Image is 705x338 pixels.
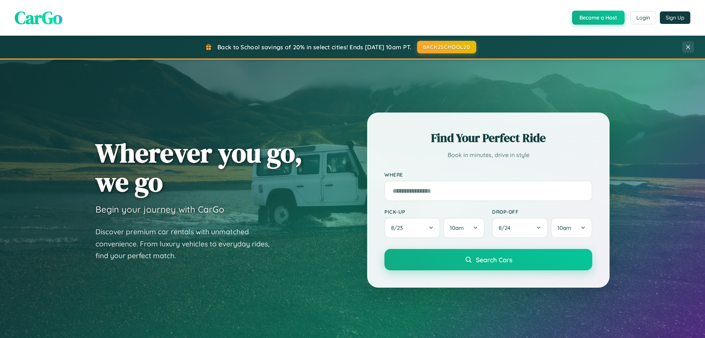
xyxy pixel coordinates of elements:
label: Where [384,171,592,178]
span: CarGo [15,6,62,30]
p: Book in minutes, drive in style [384,150,592,160]
label: Pick-up [384,209,485,215]
button: BACK2SCHOOL20 [417,41,476,53]
span: 8 / 23 [391,224,406,231]
span: 10am [450,224,464,231]
span: 8 / 24 [499,224,514,231]
button: 8/24 [492,218,548,238]
h3: Begin your journey with CarGo [95,204,224,215]
h1: Wherever you go, we go [95,138,303,196]
button: 8/23 [384,218,440,238]
button: Sign Up [660,11,690,24]
span: 10am [557,224,571,231]
label: Drop-off [492,209,592,215]
button: Search Cars [384,249,592,270]
button: Become a Host [572,11,625,25]
span: Back to School savings of 20% in select cities! Ends [DATE] 10am PT. [217,43,411,51]
span: Search Cars [476,256,512,264]
button: 10am [551,218,592,238]
button: 10am [443,218,485,238]
p: Discover premium car rentals with unmatched convenience. From luxury vehicles to everyday rides, ... [95,226,279,262]
button: Login [630,11,656,24]
h2: Find Your Perfect Ride [384,130,592,146]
